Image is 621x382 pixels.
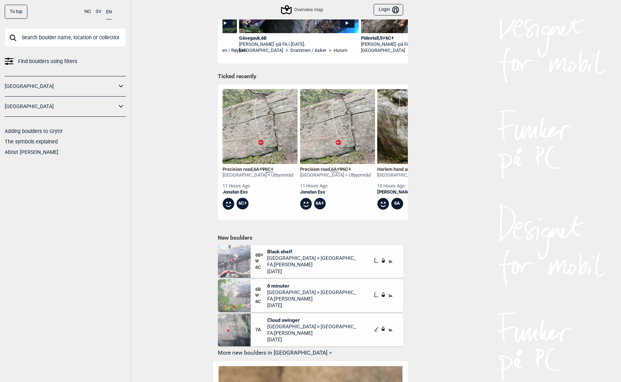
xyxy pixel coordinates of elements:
span: > [329,48,331,54]
div: 6A+ [314,198,326,210]
input: Search boulder name, location or collection [5,28,126,47]
div: Gåsegauk , 6B [239,35,359,41]
a: [PERSON_NAME] [377,189,452,195]
div: Black shelf6B+Ψ6CBlack shelf[GEOGRAPHIC_DATA] > [GEOGRAPHIC_DATA]FA:[PERSON_NAME][DATE] [218,245,403,278]
a: Adding boulders to Gryttr [5,128,63,134]
h1: New boulders [218,234,403,241]
a: Drammen / Asker [290,48,326,54]
a: The symbols explained [5,139,58,145]
span: FA: [PERSON_NAME] [267,296,357,302]
button: More new boulders in [GEOGRAPHIC_DATA] > [218,348,403,359]
span: på FA i [DATE]. [276,41,305,47]
span: 6C+ [343,166,351,172]
div: [GEOGRAPHIC_DATA] og o > Tokerud [377,172,452,178]
img: Precision road 230501 [300,89,375,164]
a: [GEOGRAPHIC_DATA] [239,48,283,54]
span: 6 minuter [267,283,357,289]
img: Cloud swinger [218,314,251,346]
div: [PERSON_NAME] - [239,41,359,48]
span: [DATE] [267,268,357,275]
img: Precision road 230501 [223,89,298,164]
div: [GEOGRAPHIC_DATA] > Utbyområd [223,172,293,178]
button: NO [84,5,91,19]
a: Hurum [334,48,347,54]
span: [GEOGRAPHIC_DATA] > [GEOGRAPHIC_DATA] [267,323,357,330]
div: 13 hours ago [377,183,452,189]
span: 6B+ [255,252,267,258]
span: Find boulders using filters [18,56,77,67]
span: 6C [255,299,267,305]
div: Precision road , Ψ [223,166,293,173]
span: 6C+ [265,166,273,172]
span: > [286,48,288,54]
div: [PERSON_NAME] - [361,41,481,48]
div: [GEOGRAPHIC_DATA] > Utbyområd [300,172,371,178]
span: [GEOGRAPHIC_DATA] > [GEOGRAPHIC_DATA] [267,289,357,296]
span: på FA av "Eliminator" varianten i [DATE]. [398,41,477,47]
a: [GEOGRAPHIC_DATA] [361,48,405,54]
div: 6C+ [237,198,248,210]
a: Hyggen / Røyken [212,48,246,54]
div: Overview map [282,5,323,14]
span: 7A [255,327,267,333]
a: Find boulders using filters [5,56,126,67]
div: Harlem hand and heel... , [377,166,452,173]
span: Cloud swinger [267,317,357,323]
span: [DATE] [267,336,357,343]
a: About [PERSON_NAME] [5,149,58,155]
span: FA: [PERSON_NAME] [267,330,357,336]
div: Ψ [255,283,267,309]
a: Jonatan Ess [223,189,293,195]
a: [GEOGRAPHIC_DATA] [5,101,116,112]
div: 11 hours ago [223,183,293,189]
span: [GEOGRAPHIC_DATA] > [GEOGRAPHIC_DATA] [267,255,357,261]
div: Pidestall , 5 6C+ [361,35,481,41]
img: 6 minuter [218,279,251,312]
span: [DATE] [267,302,357,308]
button: SV [96,5,101,19]
div: Ψ [255,248,267,275]
div: To top [5,5,27,19]
span: 6C [255,265,267,271]
div: Cloud swinger7ACloud swinger[GEOGRAPHIC_DATA] > [GEOGRAPHIC_DATA]FA:[PERSON_NAME][DATE] [218,314,403,346]
span: Ψ [382,35,386,41]
span: FA: [PERSON_NAME] [267,261,357,268]
span: Black shelf [267,248,357,255]
div: 11 hours ago [300,183,371,189]
span: 6A+ [254,166,262,172]
span: 6A+ [331,166,339,172]
span: > [408,48,410,54]
h1: Ticked recently [218,73,403,81]
button: Login [374,4,403,16]
a: Jonatan Ess [300,189,371,195]
div: 6A [391,198,403,210]
img: Black shelf [218,245,251,278]
div: 6 minuter6BΨ6C6 minuter[GEOGRAPHIC_DATA] > [GEOGRAPHIC_DATA]FA:[PERSON_NAME][DATE] [218,279,403,312]
div: Precision road , Ψ [300,166,371,173]
span: 6B [255,286,267,293]
img: Harlem hand and heel shuffle traverse 190425 [377,89,452,164]
a: [GEOGRAPHIC_DATA] [5,81,116,92]
button: EN [106,5,112,19]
